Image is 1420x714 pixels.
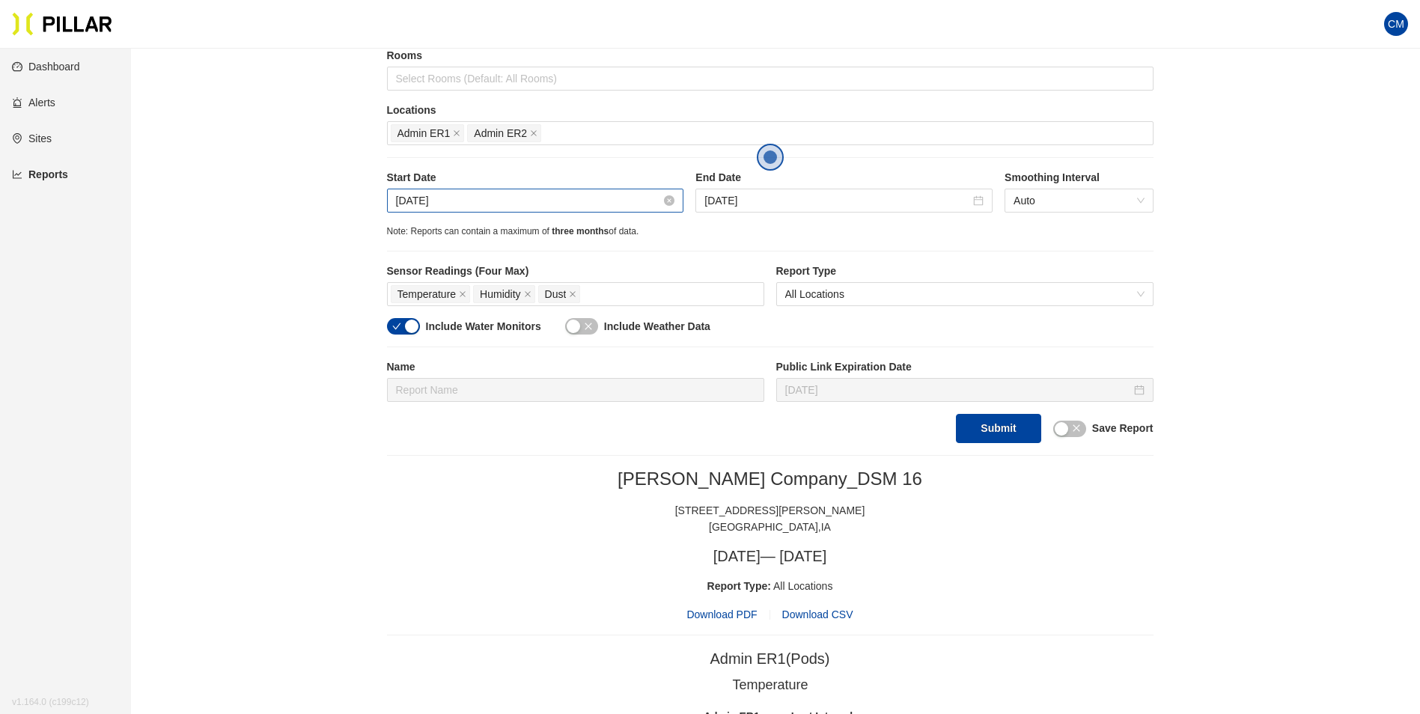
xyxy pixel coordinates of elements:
input: Sep 1, 2025 [704,192,970,209]
div: Admin ER1 (Pods) [710,647,829,671]
span: close-circle [664,195,674,206]
button: Submit [956,414,1040,443]
span: Dust [545,286,567,302]
div: [STREET_ADDRESS][PERSON_NAME] [387,502,1154,519]
span: three months [552,226,609,237]
span: close [459,290,466,299]
span: Download CSV [782,608,853,620]
span: Temperature [397,286,457,302]
div: [GEOGRAPHIC_DATA] , IA [387,519,1154,535]
label: Locations [387,103,1154,118]
input: Report Name [387,378,764,402]
span: close [584,322,593,331]
span: close [530,129,537,138]
tspan: Temperature [732,677,808,692]
input: Aug 31, 2025 [396,192,662,209]
label: Include Water Monitors [426,319,541,335]
label: End Date [695,170,993,186]
span: All Locations [785,283,1145,305]
a: environmentSites [12,132,52,144]
div: Note: Reports can contain a maximum of of data. [387,225,1154,239]
span: check [392,322,401,331]
span: Humidity [480,286,520,302]
h3: [DATE] — [DATE] [387,547,1154,566]
label: Name [387,359,764,375]
label: Save Report [1092,421,1154,436]
a: line-chartReports [12,168,68,180]
span: CM [1388,12,1404,36]
label: Sensor Readings (Four Max) [387,263,764,279]
span: close [569,290,576,299]
button: Open the dialog [757,144,784,171]
img: Pillar Technologies [12,12,112,36]
span: close [453,129,460,138]
label: Include Weather Data [604,319,710,335]
label: Smoothing Interval [1005,170,1153,186]
span: Report Type: [707,580,771,592]
h2: [PERSON_NAME] Company_DSM 16 [387,468,1154,490]
span: Admin ER1 [397,125,451,141]
span: Download PDF [686,606,757,623]
label: Rooms [387,48,1154,64]
span: Auto [1014,189,1144,212]
div: All Locations [387,578,1154,594]
label: Public Link Expiration Date [776,359,1154,375]
span: Admin ER2 [474,125,527,141]
input: Oct 17, 2025 [785,382,1131,398]
a: dashboardDashboard [12,61,80,73]
a: alertAlerts [12,97,55,109]
label: Report Type [776,263,1154,279]
label: Start Date [387,170,684,186]
span: close [1072,424,1081,433]
span: close [524,290,531,299]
